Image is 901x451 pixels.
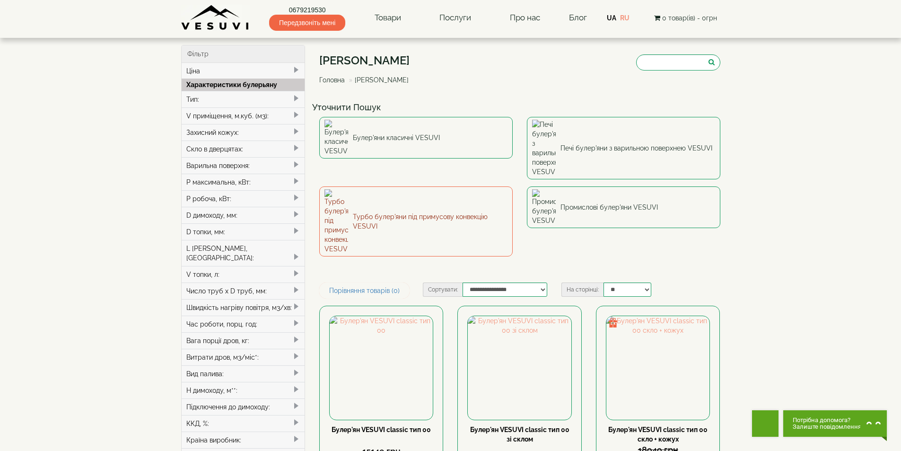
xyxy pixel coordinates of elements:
div: D топки, мм: [182,223,305,240]
a: Печі булер'яни з варильною поверхнею VESUVI Печі булер'яни з варильною поверхнею VESUVI [527,117,720,179]
span: Передзвоніть мені [269,15,345,31]
a: 0679219530 [269,5,345,15]
div: Тип: [182,91,305,107]
div: Вага порції дров, кг: [182,332,305,349]
div: L [PERSON_NAME], [GEOGRAPHIC_DATA]: [182,240,305,266]
div: ККД, %: [182,415,305,432]
div: Характеристики булерьяну [182,79,305,91]
a: Порівняння товарів (0) [319,283,410,299]
a: Булер'ян VESUVI classic тип 00 скло + кожух [608,426,708,443]
a: Блог [569,13,587,22]
img: gift [608,318,618,327]
img: Булер'ян VESUVI classic тип 00 [330,316,433,419]
button: Get Call button [752,410,779,437]
img: Турбо булер'яни під примусову конвекцію VESUVI [324,189,348,254]
a: Турбо булер'яни під примусову конвекцію VESUVI Турбо булер'яни під примусову конвекцію VESUVI [319,186,513,256]
label: Сортувати: [423,283,463,297]
div: Скло в дверцятах: [182,141,305,157]
a: Товари [365,7,411,29]
div: V приміщення, м.куб. (м3): [182,107,305,124]
a: RU [620,14,630,22]
div: Країна виробник: [182,432,305,448]
div: Витрати дров, м3/міс*: [182,349,305,365]
img: Булер'ян VESUVI classic тип 00 скло + кожух [606,316,709,419]
a: Булер'ян VESUVI classic тип 00 зі склом [470,426,569,443]
div: Швидкість нагріву повітря, м3/хв: [182,299,305,316]
div: H димоходу, м**: [182,382,305,398]
h1: [PERSON_NAME] [319,54,416,67]
span: Залиште повідомлення [793,424,861,430]
div: D димоходу, мм: [182,207,305,223]
img: Булер'ян VESUVI classic тип 00 зі склом [468,316,571,419]
a: Булер'яни класичні VESUVI Булер'яни класичні VESUVI [319,117,513,159]
img: Печі булер'яни з варильною поверхнею VESUVI [532,120,556,177]
div: Варильна поверхня: [182,157,305,174]
div: P робоча, кВт: [182,190,305,207]
div: Фільтр [182,45,305,63]
img: Булер'яни класичні VESUVI [324,120,348,156]
div: V топки, л: [182,266,305,283]
label: На сторінці: [561,283,604,297]
a: UA [607,14,616,22]
img: Завод VESUVI [181,5,250,31]
li: [PERSON_NAME] [347,75,409,85]
img: Промислові булер'яни VESUVI [532,189,556,225]
div: P максимальна, кВт: [182,174,305,190]
div: Час роботи, порц. год: [182,316,305,332]
div: Підключення до димоходу: [182,398,305,415]
a: Послуги [430,7,481,29]
h4: Уточнити Пошук [312,103,727,112]
div: Вид палива: [182,365,305,382]
a: Про нас [500,7,550,29]
span: 0 товар(ів) - 0грн [662,14,717,22]
button: Chat button [783,410,887,437]
div: Ціна [182,63,305,79]
div: Число труб x D труб, мм: [182,283,305,299]
span: Потрібна допомога? [793,417,861,424]
a: Головна [319,76,345,84]
a: Промислові булер'яни VESUVI Промислові булер'яни VESUVI [527,186,720,228]
a: Булер'ян VESUVI classic тип 00 [332,426,431,433]
div: Захисний кожух: [182,124,305,141]
button: 0 товар(ів) - 0грн [651,13,720,23]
